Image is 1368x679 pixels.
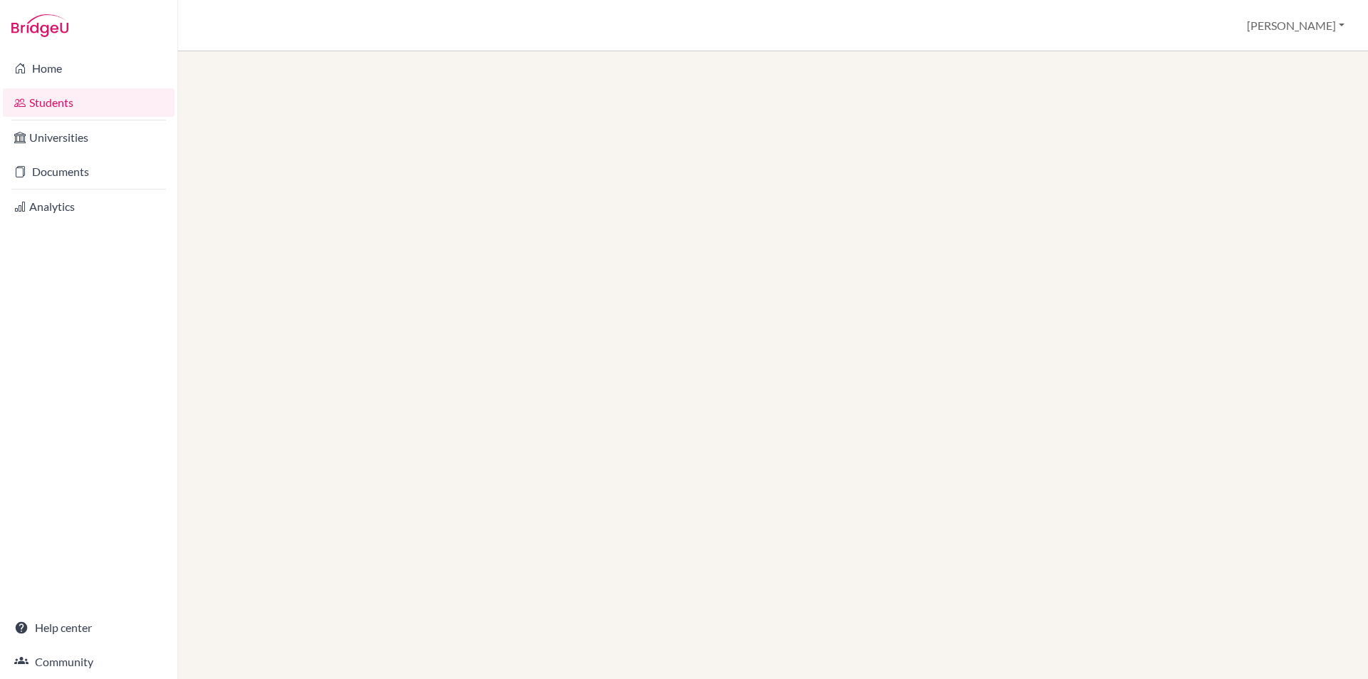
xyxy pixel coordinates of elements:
[11,14,68,37] img: Bridge-U
[3,192,175,221] a: Analytics
[3,54,175,83] a: Home
[3,613,175,642] a: Help center
[3,88,175,117] a: Students
[3,157,175,186] a: Documents
[1240,12,1351,39] button: [PERSON_NAME]
[3,123,175,152] a: Universities
[3,648,175,676] a: Community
